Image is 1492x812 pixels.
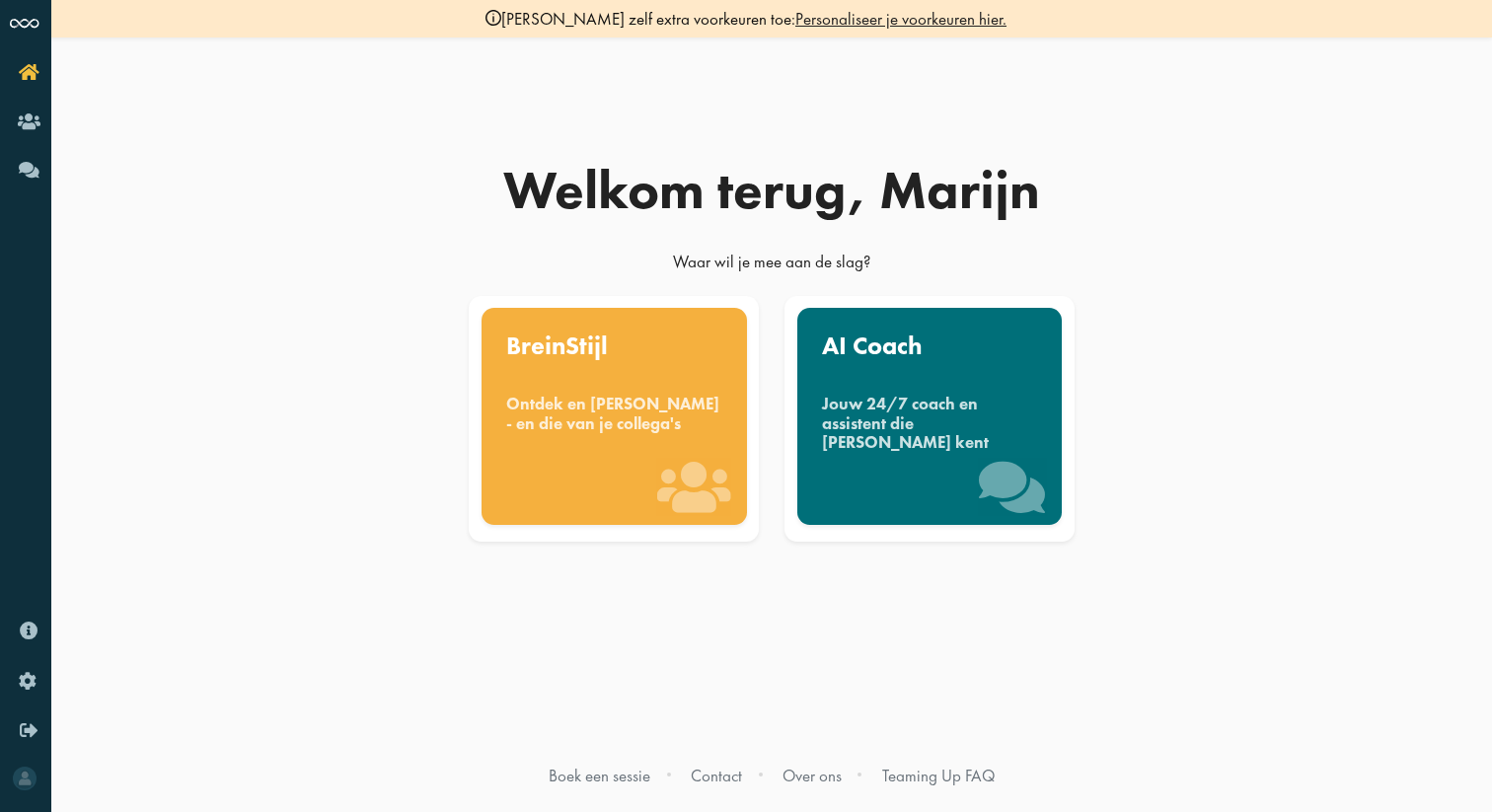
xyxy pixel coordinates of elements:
[465,296,764,543] a: BreinStijl Ontdek en [PERSON_NAME] - en die van je collega's
[298,164,1245,217] div: Welkom terug, Marijn
[549,765,650,786] a: Boek een sessie
[822,333,1037,359] div: AI Coach
[822,395,1037,452] div: Jouw 24/7 coach en assistent die [PERSON_NAME] kent
[506,395,721,433] div: Ontdek en [PERSON_NAME] - en die van je collega's
[691,765,742,786] a: Contact
[783,765,842,786] a: Over ons
[882,765,995,786] a: Teaming Up FAQ
[795,8,1007,30] a: Personaliseer je voorkeuren hier.
[485,10,501,26] img: info-black.svg
[781,296,1080,543] a: AI Coach Jouw 24/7 coach en assistent die [PERSON_NAME] kent
[298,251,1245,282] div: Waar wil je mee aan de slag?
[506,333,721,359] div: BreinStijl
